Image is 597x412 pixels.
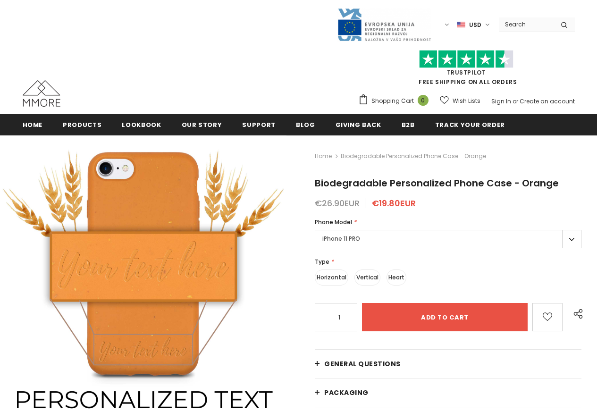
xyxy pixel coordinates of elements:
[315,177,559,190] span: Biodegradable Personalized Phone Case - Orange
[23,114,43,135] a: Home
[182,120,222,129] span: Our Story
[341,151,486,162] span: Biodegradable Personalized Phone Case - Orange
[435,120,505,129] span: Track your order
[418,95,429,106] span: 0
[296,114,315,135] a: Blog
[242,120,276,129] span: support
[447,68,486,76] a: Trustpilot
[491,97,511,105] a: Sign In
[315,151,332,162] a: Home
[402,114,415,135] a: B2B
[182,114,222,135] a: Our Story
[324,388,369,397] span: PACKAGING
[336,120,381,129] span: Giving back
[315,230,581,248] label: iPhone 11 PRO
[122,114,161,135] a: Lookbook
[315,218,352,226] span: Phone Model
[358,94,433,108] a: Shopping Cart 0
[513,97,518,105] span: or
[358,54,575,86] span: FREE SHIPPING ON ALL ORDERS
[315,258,329,266] span: Type
[23,120,43,129] span: Home
[469,20,481,30] span: USD
[23,80,60,107] img: MMORE Cases
[419,50,513,68] img: Trust Pilot Stars
[315,378,581,407] a: PACKAGING
[122,120,161,129] span: Lookbook
[337,20,431,28] a: Javni Razpis
[435,114,505,135] a: Track your order
[457,21,465,29] img: USD
[63,120,101,129] span: Products
[296,120,315,129] span: Blog
[336,114,381,135] a: Giving back
[315,269,348,286] label: Horizontal
[371,96,414,106] span: Shopping Cart
[354,269,380,286] label: Vertical
[372,197,416,209] span: €19.80EUR
[242,114,276,135] a: support
[315,197,360,209] span: €26.90EUR
[499,17,554,31] input: Search Site
[63,114,101,135] a: Products
[440,92,480,109] a: Wish Lists
[520,97,575,105] a: Create an account
[315,350,581,378] a: General Questions
[362,303,528,331] input: Add to cart
[402,120,415,129] span: B2B
[337,8,431,42] img: Javni Razpis
[387,269,406,286] label: Heart
[453,96,480,106] span: Wish Lists
[324,359,401,369] span: General Questions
